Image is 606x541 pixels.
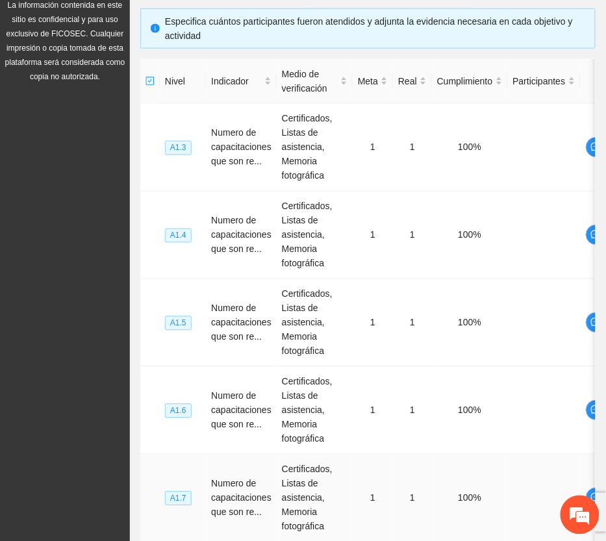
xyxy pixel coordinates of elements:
[211,391,271,430] span: Numero de capacitaciones que son re...
[165,492,192,506] span: A1.7
[393,192,432,279] td: 1
[432,104,508,192] td: 100%
[277,104,353,192] td: Certificados, Listas de asistencia, Memoria fotográfica
[398,74,417,88] span: Real
[277,279,353,367] td: Certificados, Listas de asistencia, Memoria fotográfica
[393,104,432,192] td: 1
[213,6,244,38] div: Minimizar ventana de chat en vivo
[437,74,493,88] span: Cumplimiento
[432,367,508,455] td: 100%
[145,77,155,86] span: check-square
[5,1,125,81] span: La información contenida en este sitio es confidencial y para uso exclusivo de FICOSEC. Cualquier...
[165,141,192,155] span: A1.3
[282,67,338,95] span: Medio de verificación
[165,229,192,243] span: A1.4
[165,404,192,418] span: A1.6
[277,367,353,455] td: Certificados, Listas de asistencia, Memoria fotográfica
[160,59,206,104] th: Nivel
[211,479,271,518] span: Numero de capacitaciones que son re...
[277,192,353,279] td: Certificados, Listas de asistencia, Memoria fotográfica
[353,192,393,279] td: 1
[151,24,160,33] span: info-circle
[432,59,508,104] th: Cumplimiento
[353,104,393,192] td: 1
[432,279,508,367] td: 100%
[211,128,271,167] span: Numero de capacitaciones que son re...
[211,216,271,255] span: Numero de capacitaciones que son re...
[6,355,247,400] textarea: Escriba su mensaje y pulse “Intro”
[68,66,218,83] div: Chatee con nosotros ahora
[277,59,353,104] th: Medio de verificación
[211,303,271,342] span: Numero de capacitaciones que son re...
[432,192,508,279] td: 100%
[211,74,262,88] span: Indicador
[75,173,179,305] span: Estamos en línea.
[513,74,566,88] span: Participantes
[353,279,393,367] td: 1
[165,14,585,43] div: Especifica cuántos participantes fueron atendidos y adjunta la evidencia necesaria en cada objeti...
[206,59,277,104] th: Indicador
[508,59,581,104] th: Participantes
[393,59,432,104] th: Real
[165,316,192,331] span: A1.5
[393,279,432,367] td: 1
[353,59,393,104] th: Meta
[358,74,378,88] span: Meta
[393,367,432,455] td: 1
[353,367,393,455] td: 1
